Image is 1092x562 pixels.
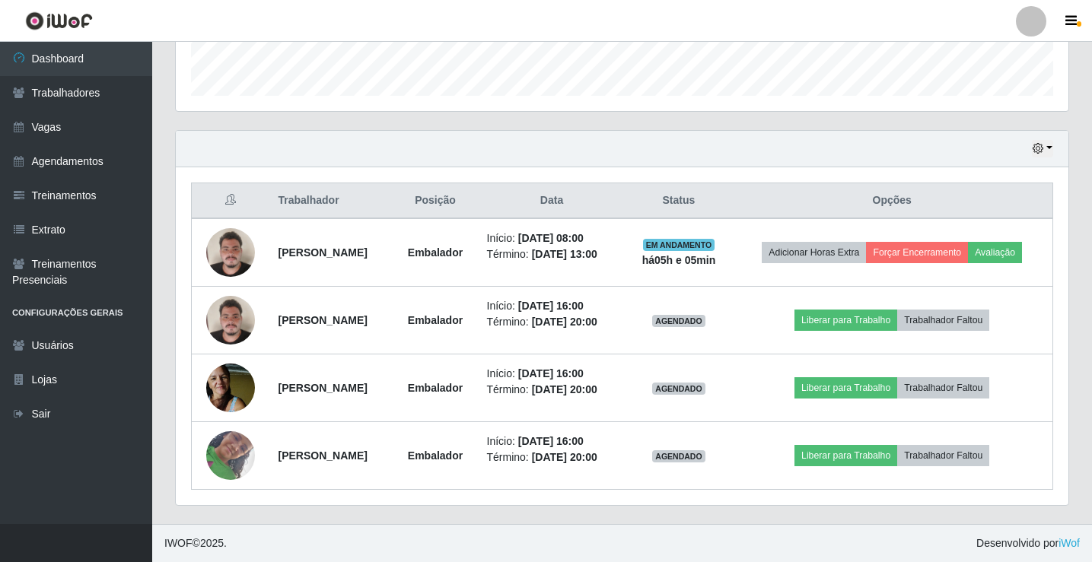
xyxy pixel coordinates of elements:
img: 1701355705796.jpeg [206,220,255,284]
strong: Embalador [408,382,463,394]
button: Liberar para Trabalho [794,445,897,466]
span: AGENDADO [652,450,705,462]
span: AGENDADO [652,315,705,327]
li: Término: [487,449,617,465]
li: Término: [487,382,617,398]
img: 1747341075355.jpeg [206,355,255,420]
strong: [PERSON_NAME] [278,382,367,394]
strong: Embalador [408,246,463,259]
img: 1757074441917.jpeg [206,412,255,499]
strong: Embalador [408,314,463,326]
time: [DATE] 16:00 [518,300,584,312]
button: Liberar para Trabalho [794,310,897,331]
button: Avaliação [968,242,1022,263]
button: Liberar para Trabalho [794,377,897,398]
th: Status [626,183,732,219]
strong: Embalador [408,449,463,462]
strong: [PERSON_NAME] [278,314,367,326]
button: Trabalhador Faltou [897,310,989,331]
time: [DATE] 20:00 [532,383,597,395]
li: Início: [487,298,617,314]
th: Opções [731,183,1052,219]
a: iWof [1059,537,1080,549]
time: [DATE] 20:00 [532,451,597,463]
button: Trabalhador Faltou [897,445,989,466]
time: [DATE] 20:00 [532,316,597,328]
strong: [PERSON_NAME] [278,449,367,462]
img: 1701355705796.jpeg [206,287,255,352]
span: © 2025 . [164,535,227,551]
li: Início: [487,433,617,449]
li: Término: [487,246,617,262]
span: EM ANDAMENTO [643,239,715,251]
button: Trabalhador Faltou [897,377,989,398]
li: Início: [487,230,617,246]
time: [DATE] 08:00 [518,232,584,244]
th: Posição [393,183,477,219]
span: IWOF [164,537,193,549]
strong: [PERSON_NAME] [278,246,367,259]
strong: há 05 h e 05 min [642,254,716,266]
time: [DATE] 16:00 [518,435,584,447]
button: Adicionar Horas Extra [762,242,866,263]
span: AGENDADO [652,383,705,395]
span: Desenvolvido por [976,535,1080,551]
li: Início: [487,366,617,382]
th: Data [478,183,626,219]
time: [DATE] 16:00 [518,367,584,379]
button: Forçar Encerramento [866,242,968,263]
th: Trabalhador [269,183,393,219]
li: Término: [487,314,617,330]
time: [DATE] 13:00 [532,248,597,260]
img: CoreUI Logo [25,11,93,30]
